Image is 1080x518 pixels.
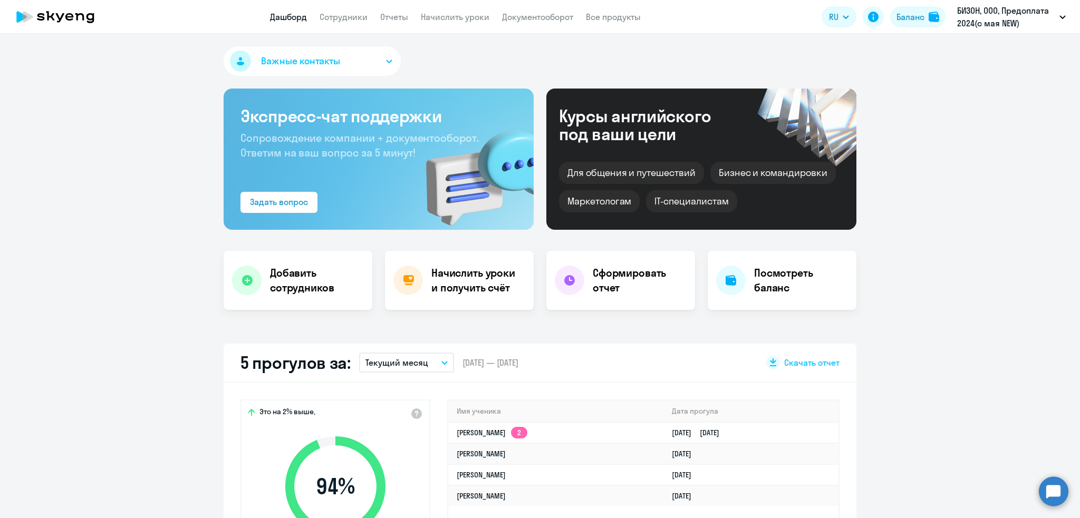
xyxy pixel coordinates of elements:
[240,352,351,373] h2: 5 прогулов за:
[559,107,739,143] div: Курсы английского под ваши цели
[822,6,856,27] button: RU
[457,491,506,501] a: [PERSON_NAME]
[261,54,340,68] span: Важные контакты
[672,428,728,437] a: [DATE][DATE]
[421,12,489,22] a: Начислить уроки
[457,449,506,458] a: [PERSON_NAME]
[829,11,838,23] span: RU
[646,190,737,212] div: IT-специалистам
[240,131,479,159] span: Сопровождение компании + документооборот. Ответим на ваш вопрос за 5 минут!
[672,449,700,458] a: [DATE]
[448,400,663,422] th: Имя ученика
[250,196,308,208] div: Задать вопрос
[365,356,428,369] p: Текущий месяц
[710,162,836,184] div: Бизнес и командировки
[672,470,700,480] a: [DATE]
[224,46,401,76] button: Важные контакты
[320,12,368,22] a: Сотрудники
[462,357,518,368] span: [DATE] — [DATE]
[890,6,946,27] button: Балансbalance
[259,407,315,419] span: Это на 2% выше,
[457,470,506,480] a: [PERSON_NAME]
[411,111,534,230] img: bg-img
[559,162,704,184] div: Для общения и путешествий
[275,474,396,499] span: 94 %
[359,353,454,373] button: Текущий месяц
[957,4,1055,30] p: БИЗОН, ООО, Предоплата 2024(с мая NEW)
[929,12,939,22] img: balance
[270,266,364,295] h4: Добавить сотрудников
[593,266,687,295] h4: Сформировать отчет
[431,266,523,295] h4: Начислить уроки и получить счёт
[672,491,700,501] a: [DATE]
[784,357,840,368] span: Скачать отчет
[952,4,1071,30] button: БИЗОН, ООО, Предоплата 2024(с мая NEW)
[586,12,641,22] a: Все продукты
[240,192,317,213] button: Задать вопрос
[511,427,527,438] app-skyeng-badge: 2
[754,266,848,295] h4: Посмотреть баланс
[896,11,924,23] div: Баланс
[663,400,838,422] th: Дата прогула
[380,12,408,22] a: Отчеты
[270,12,307,22] a: Дашборд
[502,12,573,22] a: Документооборот
[457,428,527,437] a: [PERSON_NAME]2
[240,105,517,126] h3: Экспресс-чат поддержки
[559,190,640,212] div: Маркетологам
